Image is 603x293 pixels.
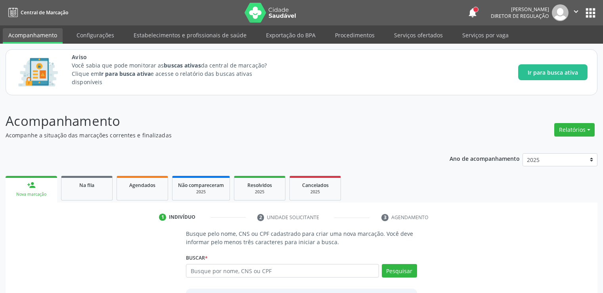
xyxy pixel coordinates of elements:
span: Não compareceram [178,182,224,189]
div: person_add [27,181,36,189]
span: Resolvidos [247,182,272,189]
span: Cancelados [302,182,329,189]
span: Diretor de regulação [491,13,549,19]
a: Exportação do BPA [260,28,321,42]
p: Ano de acompanhamento [450,153,520,163]
div: 2025 [295,189,335,195]
a: Central de Marcação [6,6,68,19]
div: 2025 [178,189,224,195]
button: apps [584,6,597,20]
div: Nova marcação [11,191,52,197]
span: Na fila [79,182,94,189]
div: Indivíduo [169,214,195,221]
input: Busque por nome, CNS ou CPF [186,264,379,278]
div: [PERSON_NAME] [491,6,549,13]
span: Aviso [72,53,281,61]
span: Agendados [129,182,155,189]
a: Serviços ofertados [389,28,448,42]
label: Buscar [186,252,208,264]
button: Relatórios [554,123,595,137]
i:  [572,7,580,16]
p: Busque pelo nome, CNS ou CPF cadastrado para criar uma nova marcação. Você deve informar pelo men... [186,229,417,246]
p: Acompanhe a situação das marcações correntes e finalizadas [6,131,420,139]
div: 2025 [240,189,279,195]
a: Procedimentos [329,28,380,42]
a: Acompanhamento [3,28,63,44]
strong: buscas ativas [164,62,201,69]
strong: Ir para busca ativa [99,70,151,77]
button: notifications [467,7,478,18]
img: img [552,4,569,21]
a: Estabelecimentos e profissionais de saúde [128,28,252,42]
p: Acompanhamento [6,111,420,131]
button: Pesquisar [382,264,417,278]
button:  [569,4,584,21]
img: Imagem de CalloutCard [15,54,61,90]
div: 1 [159,214,166,221]
button: Ir para busca ativa [518,64,588,80]
p: Você sabia que pode monitorar as da central de marcação? Clique em e acesse o relatório das busca... [72,61,281,86]
span: Central de Marcação [21,9,68,16]
span: Ir para busca ativa [528,68,578,77]
a: Configurações [71,28,120,42]
a: Serviços por vaga [457,28,514,42]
